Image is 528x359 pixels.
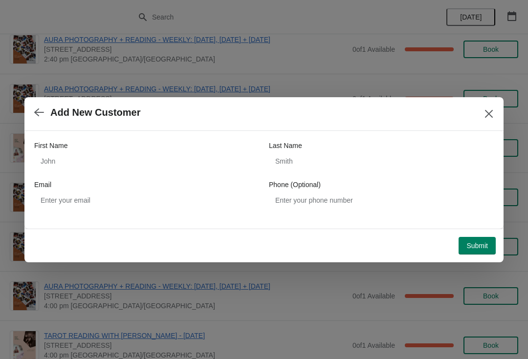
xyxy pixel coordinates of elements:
[269,152,494,170] input: Smith
[50,107,140,118] h2: Add New Customer
[269,191,494,209] input: Enter your phone number
[34,152,259,170] input: John
[34,141,67,150] label: First Name
[480,105,498,123] button: Close
[34,191,259,209] input: Enter your email
[269,180,321,190] label: Phone (Optional)
[34,180,51,190] label: Email
[459,237,496,254] button: Submit
[269,141,302,150] label: Last Name
[466,242,488,250] span: Submit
